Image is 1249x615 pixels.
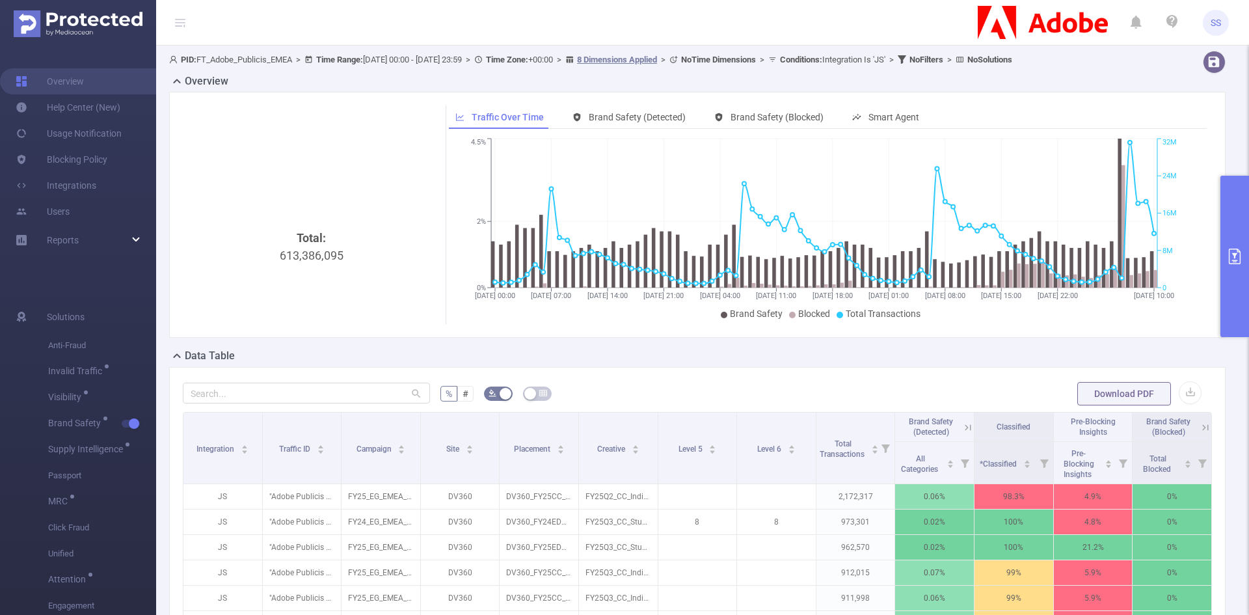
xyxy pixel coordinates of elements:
u: 8 Dimensions Applied [577,55,657,64]
span: Blocked [798,308,830,319]
p: "Adobe Publicis Emea Tier 3" [34289] [263,484,342,509]
p: FY25_EG_EMEA_Creative_CCM_Acquisition_Buy_4200323233_P36036_Tier3 [271670] [342,586,420,610]
div: Sort [1023,458,1031,466]
p: FY24_EG_EMEA_Creative_EDU_Acquisition_Buy_4200323233_P36036 [225039] [342,510,420,534]
span: Pre-Blocking Insights [1071,417,1116,437]
p: FY25_EG_EMEA_Creative_CCM_Acquisition_Buy_4200323233_P36036_Tier3 [271670] [342,560,420,585]
p: JS [183,535,262,560]
span: Creative [597,444,627,454]
tspan: [DATE] 10:00 [1134,292,1174,300]
span: Pre-Blocking Insights [1064,449,1094,479]
b: Time Range: [316,55,363,64]
p: 962,570 [816,535,895,560]
div: Sort [557,443,565,451]
tspan: 0 [1162,284,1166,292]
p: "Adobe Publicis Emea Tier 3" [34289] [263,586,342,610]
b: Conditions : [780,55,822,64]
i: icon: caret-up [317,443,324,447]
tspan: [DATE] 18:00 [812,292,852,300]
div: Sort [317,443,325,451]
i: icon: caret-up [709,443,716,447]
p: "Adobe Publicis Emea Tier 2" [34288] [263,535,342,560]
p: 100% [974,510,1053,534]
span: Total Blocked [1143,454,1173,474]
p: 98.3% [974,484,1053,509]
p: DV360 [421,586,500,610]
p: 0.07% [895,560,974,585]
p: "Adobe Publicis Emea Tier 3" [34289] [263,560,342,585]
div: Sort [788,443,796,451]
p: DV360 [421,560,500,585]
a: Integrations [16,172,96,198]
span: Total Transactions [846,308,920,319]
i: icon: caret-down [398,448,405,452]
p: 0% [1133,560,1211,585]
tspan: [DATE] 01:00 [868,292,909,300]
span: Visibility [48,392,86,402]
p: 4.9% [1054,484,1133,509]
p: 5.9% [1054,586,1133,610]
span: FT_Adobe_Publicis_EMEA [DATE] 00:00 - [DATE] 23:59 +00:00 [169,55,1012,64]
i: icon: caret-down [241,448,248,452]
span: MRC [48,497,72,506]
span: Site [446,444,461,454]
div: Sort [947,458,954,466]
p: 0% [1133,586,1211,610]
span: Anti-Fraud [48,333,156,359]
p: FY25_EG_EMEA_Creative_CCM_Acquisition_Buy_4200323233_P36036_Tier3 [271670] [342,484,420,509]
span: Classified [997,422,1030,431]
i: icon: caret-up [241,443,248,447]
span: Brand Safety [48,418,105,428]
span: *Classified [980,459,1019,469]
p: 0% [1133,535,1211,560]
span: Reports [47,235,79,245]
i: icon: caret-up [398,443,405,447]
i: Filter menu [956,442,974,484]
p: 0.06% [895,484,974,509]
i: icon: user [169,55,181,64]
i: icon: caret-down [1185,463,1192,467]
b: No Time Dimensions [681,55,756,64]
span: Solutions [47,304,85,330]
p: FY25Q3_CC_Student_CCPro_SE_SV_DiscountedPricing_ST_300x250_NA_NA.jpg [5525496] [579,535,658,560]
p: FY25Q2_CC_Individual_CCIAllApps_tr_tr_Imaginarium_AN_728x90_NA_BAU.gif [5366119] [579,484,658,509]
h2: Data Table [185,348,235,364]
tspan: 2% [477,217,486,226]
b: No Filters [909,55,943,64]
i: icon: caret-up [871,443,878,447]
p: FY25Q3_CC_Individual_CCPro_tr_tr_RamishaS-EyeWindowHouse-Upsell_AN_728x90_NA_NA.gif [5537707] [579,586,658,610]
i: icon: caret-up [1185,458,1192,462]
span: > [292,55,304,64]
div: Sort [1184,458,1192,466]
span: Traffic Over Time [472,112,544,122]
i: icon: caret-up [788,443,795,447]
p: DV360 [421,484,500,509]
span: % [446,389,452,399]
p: DV360_FY25CC_BEH_AA-CustomIntentCompetitor_TR_DSK_BAN_728x90_NA_NA_ROI_NA [9348015] [500,484,578,509]
span: Integration [196,444,236,454]
img: Protected Media [14,10,142,37]
i: icon: caret-down [709,448,716,452]
tspan: [DATE] 15:00 [981,292,1021,300]
span: > [553,55,565,64]
p: 4.8% [1054,510,1133,534]
tspan: [DATE] 00:00 [475,292,515,300]
tspan: [DATE] 14:00 [587,292,627,300]
span: Smart Agent [868,112,919,122]
span: Brand Safety (Detected) [909,417,953,437]
span: Supply Intelligence [48,444,128,454]
tspan: 24M [1162,172,1177,180]
i: icon: caret-down [317,448,324,452]
p: 0.02% [895,535,974,560]
p: 8 [737,510,816,534]
a: Blocking Policy [16,146,107,172]
i: icon: caret-down [871,448,878,452]
i: icon: caret-up [632,443,639,447]
tspan: [DATE] 08:00 [924,292,965,300]
p: DV360_FY25CC_BEH_AA-CustomIntentCompetitor_TR_DSK_BAN_728x90_NA_NA_ROI_NA [9348015] [500,560,578,585]
span: > [885,55,898,64]
p: 2,172,317 [816,484,895,509]
button: Download PDF [1077,382,1171,405]
div: Sort [632,443,639,451]
span: SS [1211,10,1221,36]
